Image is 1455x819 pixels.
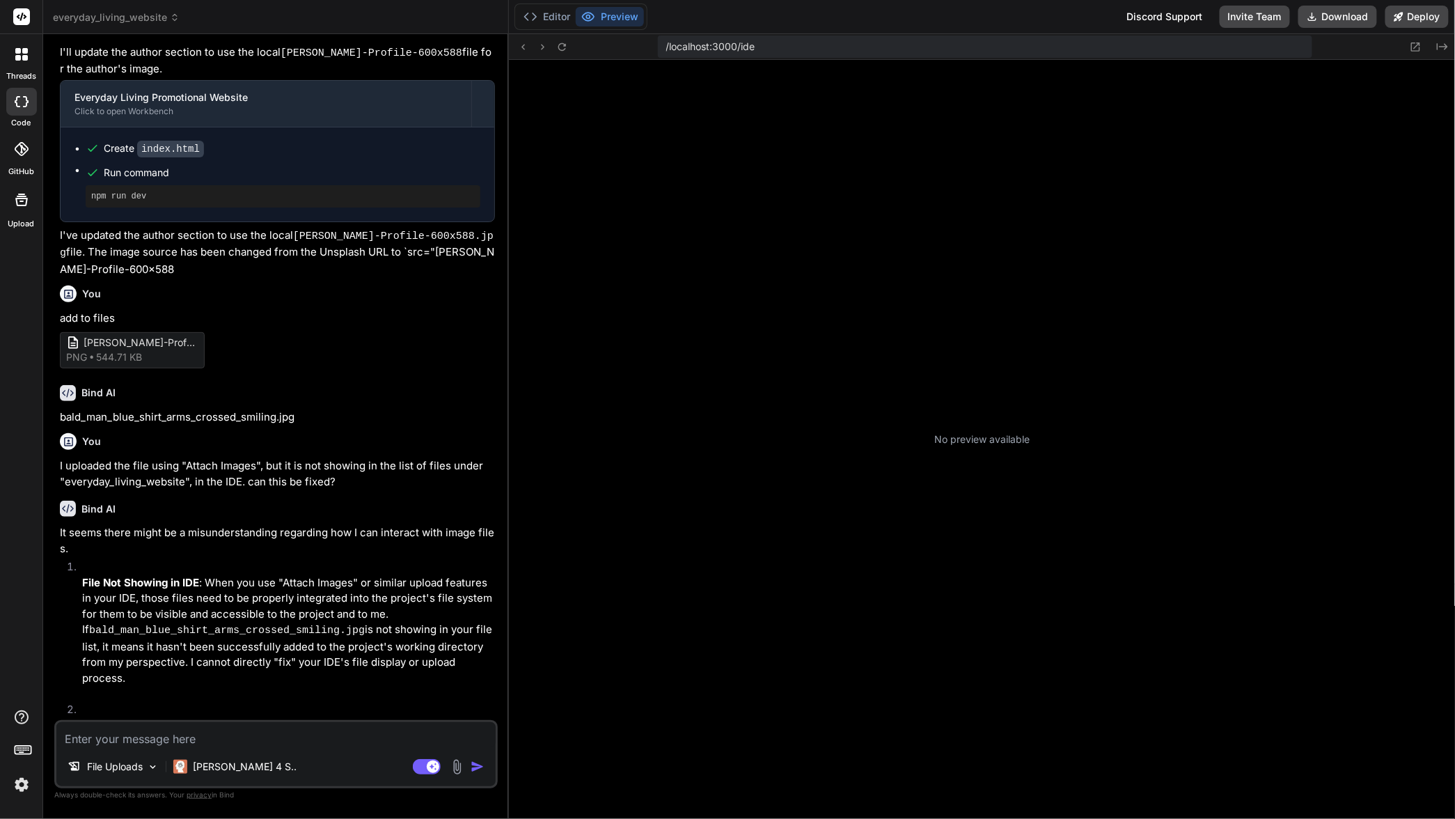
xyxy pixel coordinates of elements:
p: : When you use "Attach Images" or similar upload features in your IDE, those files need to be pro... [82,575,495,687]
div: Create [104,141,204,156]
img: attachment [449,759,465,775]
code: bald_man_blue_shirt_arms_crossed_smiling.jpg [89,625,365,637]
img: Claude 4 Sonnet [173,760,187,774]
span: 544.71 KB [96,350,142,364]
button: Invite Team [1220,6,1290,28]
p: bald_man_blue_shirt_arms_crossed_smiling.jpg [60,409,495,426]
p: File Uploads [87,760,143,774]
button: Everyday Living Promotional WebsiteClick to open Workbench [61,81,471,127]
h6: Bind AI [81,386,116,400]
button: Preview [576,7,644,26]
span: everyday_living_website [53,10,180,24]
span: Run command [104,166,480,180]
span: [PERSON_NAME]-Profile-600x588_1 [84,336,195,350]
button: Download [1298,6,1377,28]
div: Discord Support [1119,6,1211,28]
code: index.html [137,141,204,157]
label: threads [6,70,36,82]
p: I've updated the author section to use the local file. The image source has been changed from the... [60,228,495,278]
h6: You [82,435,101,448]
p: It seems there might be a misunderstanding regarding how I can interact with image files. [60,525,495,556]
div: Click to open Workbench [74,106,457,117]
h6: Bind AI [81,502,116,516]
img: settings [10,773,33,797]
label: Upload [8,218,35,230]
label: code [12,117,31,129]
button: Deploy [1385,6,1449,28]
p: [PERSON_NAME] 4 S.. [193,760,297,774]
code: [PERSON_NAME]-Profile-600x588 [281,47,462,59]
img: icon [471,760,485,774]
div: Everyday Living Promotional Website [74,91,457,104]
p: : As an AI, I cannot directly create or "add" binary files (like images) from a text-based instru... [82,717,495,783]
span: /localhost:3000/ide [666,40,755,54]
p: I'll update the author section to use the local file for the author's image. [60,45,495,77]
strong: Adding Binary Files [82,718,180,731]
p: No preview available [934,432,1030,446]
span: png [66,350,87,364]
span: privacy [187,790,212,799]
p: Always double-check its answers. Your in Bind [54,788,498,802]
button: Editor [518,7,576,26]
p: I uploaded the file using "Attach Images", but it is not showing in the list of files under "ever... [60,458,495,490]
img: Pick Models [147,761,159,773]
label: GitHub [8,166,34,178]
p: add to files [60,311,495,327]
strong: File Not Showing in IDE [82,576,199,589]
h6: You [82,287,101,301]
pre: npm run dev [91,191,475,202]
